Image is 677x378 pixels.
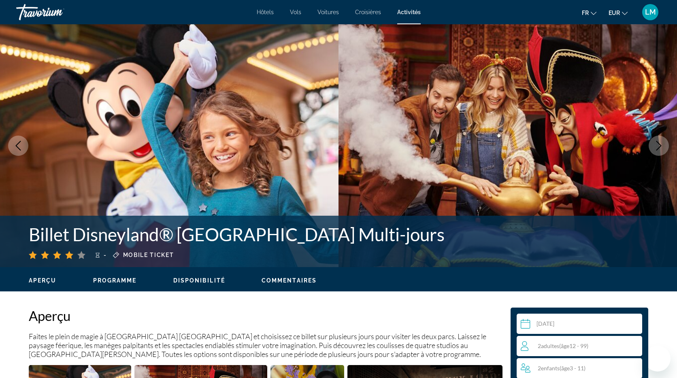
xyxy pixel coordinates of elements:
button: Next image [649,136,669,156]
h1: Billet Disneyland® [GEOGRAPHIC_DATA] Multi-jours [29,224,519,245]
span: ( 3 - 11) [560,365,585,372]
span: 2 [538,365,585,372]
a: Hôtels [257,9,274,15]
span: âge [561,342,569,349]
button: Change language [582,7,596,19]
span: - [104,252,107,258]
button: Change currency [609,7,628,19]
a: Vols [290,9,301,15]
a: Travorium [16,2,97,23]
button: Programme [93,277,137,284]
span: ( 12 - 99) [559,342,588,349]
button: Aperçu [29,277,57,284]
a: Activités [397,9,421,15]
span: âge [561,365,570,372]
button: Previous image [8,136,28,156]
a: Croisières [355,9,381,15]
button: User Menu [640,4,661,21]
span: Mobile ticket [123,252,174,258]
p: Faites le plein de magie à [GEOGRAPHIC_DATA] [GEOGRAPHIC_DATA] et choisissez ce billet sur plusie... [29,332,502,359]
span: Enfants [541,365,560,372]
iframe: Bouton de lancement de la fenêtre de messagerie [645,346,671,372]
span: fr [582,10,589,16]
a: Voitures [317,9,339,15]
h2: Aperçu [29,308,502,324]
button: Commentaires [262,277,317,284]
span: LM [645,8,656,16]
button: Disponibilité [173,277,225,284]
span: 2 [538,342,588,349]
span: Adultes [541,342,559,349]
span: EUR [609,10,620,16]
